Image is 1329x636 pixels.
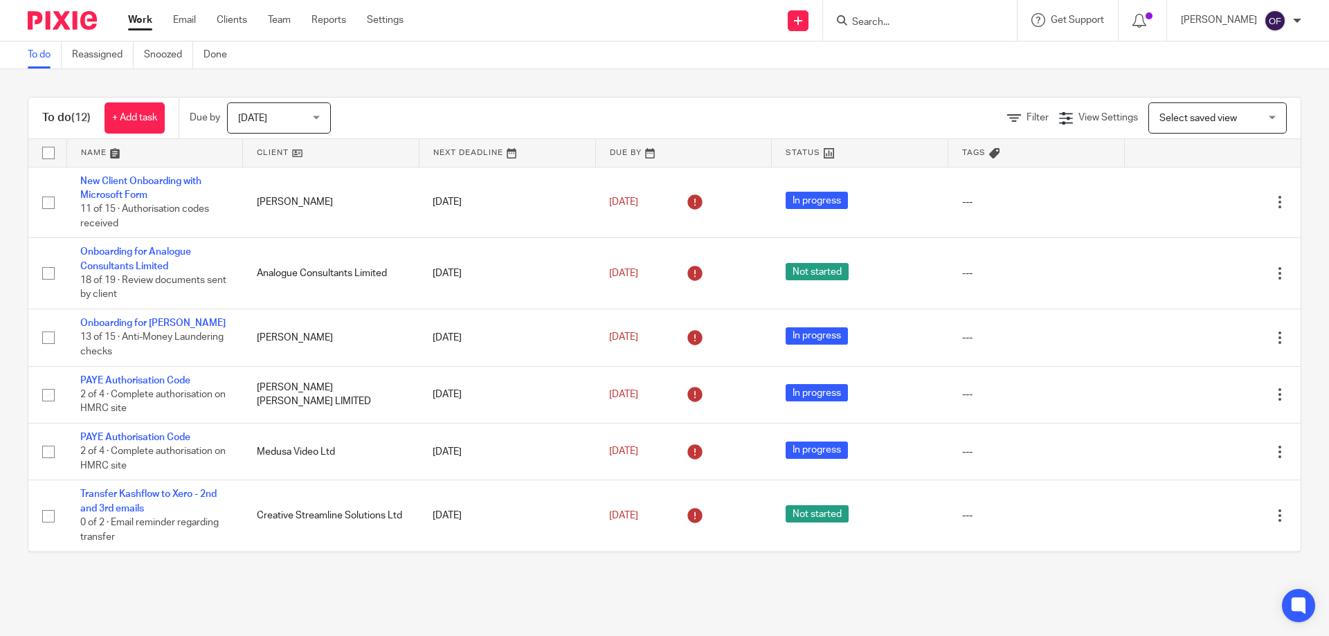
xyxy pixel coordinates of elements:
[80,489,217,513] a: Transfer Kashflow to Xero - 2nd and 3rd emails
[80,518,219,542] span: 0 of 2 · Email reminder regarding transfer
[962,149,986,156] span: Tags
[962,266,1111,280] div: ---
[419,309,595,366] td: [DATE]
[786,263,849,280] span: Not started
[419,366,595,423] td: [DATE]
[367,13,404,27] a: Settings
[72,42,134,69] a: Reassigned
[243,552,419,623] td: Proclean Bath & Wiltshire Ltd
[80,390,226,414] span: 2 of 4 · Complete authorisation on HMRC site
[609,390,638,399] span: [DATE]
[609,511,638,520] span: [DATE]
[128,13,152,27] a: Work
[786,327,848,345] span: In progress
[609,197,638,207] span: [DATE]
[28,42,62,69] a: To do
[419,238,595,309] td: [DATE]
[42,111,91,125] h1: To do
[609,269,638,278] span: [DATE]
[243,366,419,423] td: [PERSON_NAME] [PERSON_NAME] LIMITED
[1159,113,1237,123] span: Select saved view
[80,204,209,228] span: 11 of 15 · Authorisation codes received
[268,13,291,27] a: Team
[1181,13,1257,27] p: [PERSON_NAME]
[80,318,226,328] a: Onboarding for [PERSON_NAME]
[80,275,226,300] span: 18 of 19 · Review documents sent by client
[962,195,1111,209] div: ---
[962,445,1111,459] div: ---
[80,247,191,271] a: Onboarding for Analogue Consultants Limited
[1078,113,1138,122] span: View Settings
[28,11,97,30] img: Pixie
[71,112,91,123] span: (12)
[786,505,849,523] span: Not started
[419,424,595,480] td: [DATE]
[962,331,1111,345] div: ---
[80,333,224,357] span: 13 of 15 · Anti-Money Laundering checks
[243,480,419,552] td: Creative Streamline Solutions Ltd
[217,13,247,27] a: Clients
[419,167,595,238] td: [DATE]
[80,433,190,442] a: PAYE Authorisation Code
[1264,10,1286,32] img: svg%3E
[190,111,220,125] p: Due by
[962,388,1111,401] div: ---
[243,424,419,480] td: Medusa Video Ltd
[144,42,193,69] a: Snoozed
[786,442,848,459] span: In progress
[609,333,638,343] span: [DATE]
[238,113,267,123] span: [DATE]
[204,42,237,69] a: Done
[243,167,419,238] td: [PERSON_NAME]
[609,447,638,457] span: [DATE]
[1027,113,1049,122] span: Filter
[80,376,190,385] a: PAYE Authorisation Code
[419,552,595,623] td: [DATE]
[105,102,165,134] a: + Add task
[962,509,1111,523] div: ---
[311,13,346,27] a: Reports
[786,192,848,209] span: In progress
[173,13,196,27] a: Email
[80,176,201,200] a: New Client Onboarding with Microsoft Form
[80,447,226,471] span: 2 of 4 · Complete authorisation on HMRC site
[786,384,848,401] span: In progress
[851,17,975,29] input: Search
[243,309,419,366] td: [PERSON_NAME]
[1051,15,1104,25] span: Get Support
[243,238,419,309] td: Analogue Consultants Limited
[419,480,595,552] td: [DATE]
